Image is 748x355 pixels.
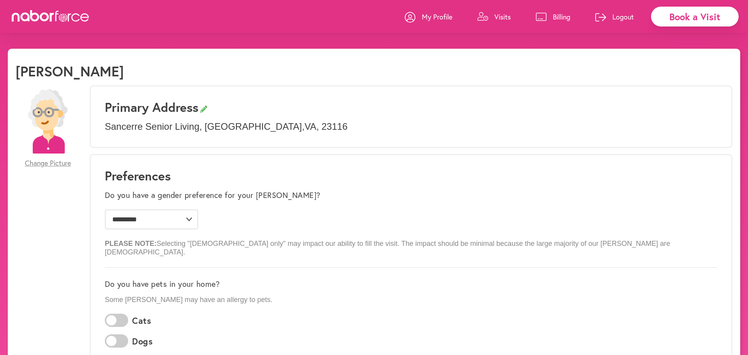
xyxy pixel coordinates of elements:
p: Billing [553,12,570,21]
h1: [PERSON_NAME] [16,63,124,79]
b: PLEASE NOTE: [105,240,157,247]
p: Selecting "[DEMOGRAPHIC_DATA] only" may impact our ability to fill the visit. The impact should b... [105,233,717,256]
h1: Preferences [105,168,717,183]
p: Sancerre Senior Living , [GEOGRAPHIC_DATA] , VA , 23116 [105,121,717,132]
img: efc20bcf08b0dac87679abea64c1faab.png [16,89,80,154]
p: Some [PERSON_NAME] may have an allergy to pets. [105,296,717,304]
span: Change Picture [25,159,71,168]
label: Do you have a gender preference for your [PERSON_NAME]? [105,191,321,200]
label: Dogs [132,336,153,346]
a: My Profile [405,5,452,28]
p: My Profile [422,12,452,21]
p: Visits [494,12,511,21]
a: Logout [595,5,634,28]
h3: Primary Address [105,100,717,115]
label: Do you have pets in your home? [105,279,220,289]
a: Billing [536,5,570,28]
label: Cats [132,316,151,326]
a: Visits [477,5,511,28]
div: Book a Visit [651,7,739,26]
p: Logout [612,12,634,21]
